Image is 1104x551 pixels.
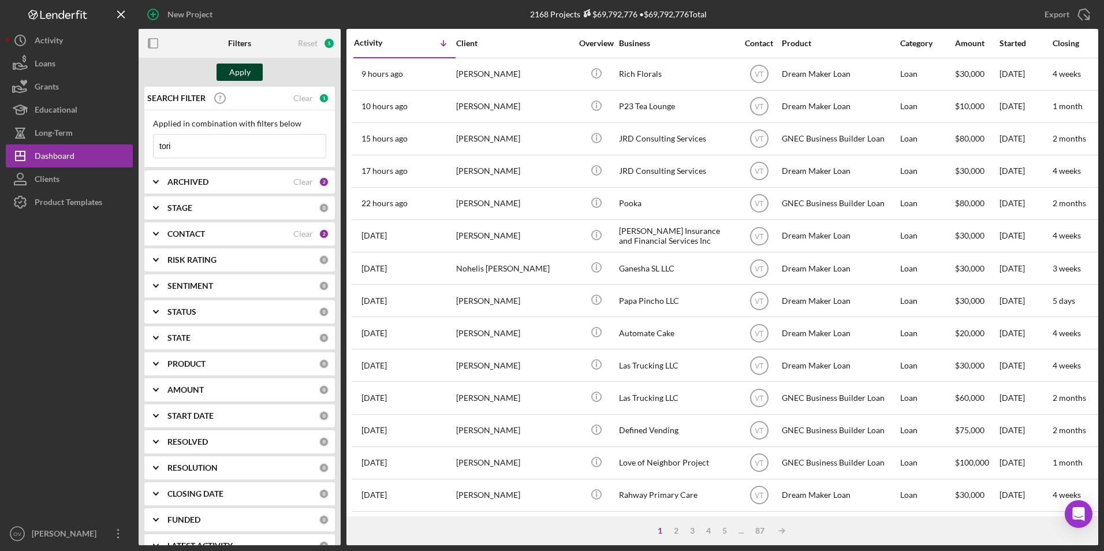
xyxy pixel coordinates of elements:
[456,124,572,154] div: [PERSON_NAME]
[955,39,998,48] div: Amount
[354,38,405,47] div: Activity
[755,265,764,273] text: VT
[755,329,764,337] text: VT
[900,59,954,90] div: Loan
[456,512,572,543] div: [PERSON_NAME] [PERSON_NAME]
[35,144,74,170] div: Dashboard
[35,98,77,124] div: Educational
[361,361,387,370] time: 2025-09-02 15:57
[167,489,223,498] b: CLOSING DATE
[749,526,770,535] div: 87
[1053,457,1083,467] time: 1 month
[782,156,897,187] div: Dream Maker Loan
[139,3,224,26] button: New Project
[955,490,984,500] span: $30,000
[319,203,329,213] div: 0
[619,382,734,413] div: Las Trucking LLC
[6,167,133,191] a: Clients
[456,318,572,348] div: [PERSON_NAME]
[229,64,251,81] div: Apply
[999,448,1051,478] div: [DATE]
[456,156,572,187] div: [PERSON_NAME]
[782,188,897,219] div: GNEC Business Builder Loan
[619,318,734,348] div: Automate Cake
[167,541,233,550] b: LATEST ACTIVITY
[900,448,954,478] div: Loan
[319,437,329,447] div: 0
[1053,490,1081,500] time: 4 weeks
[456,448,572,478] div: [PERSON_NAME]
[35,52,55,78] div: Loans
[900,221,954,251] div: Loan
[755,167,764,176] text: VT
[782,350,897,381] div: Dream Maker Loan
[6,75,133,98] a: Grants
[35,121,73,147] div: Long-Term
[319,463,329,473] div: 0
[361,199,408,208] time: 2025-09-04 14:46
[1053,166,1081,176] time: 4 weeks
[1053,328,1081,338] time: 4 weeks
[319,359,329,369] div: 0
[167,229,205,239] b: CONTACT
[755,362,764,370] text: VT
[619,221,734,251] div: [PERSON_NAME] Insurance and Financial Services Inc
[999,318,1051,348] div: [DATE]
[167,333,191,342] b: STATE
[999,415,1051,446] div: [DATE]
[782,124,897,154] div: GNEC Business Builder Loan
[319,281,329,291] div: 0
[900,124,954,154] div: Loan
[619,253,734,284] div: Ganesha SL LLC
[733,526,749,535] div: ...
[619,124,734,154] div: JRD Consulting Services
[456,91,572,122] div: [PERSON_NAME]
[700,526,717,535] div: 4
[1053,101,1083,111] time: 1 month
[668,526,684,535] div: 2
[361,329,387,338] time: 2025-09-02 18:39
[1065,500,1092,528] div: Open Intercom Messenger
[619,448,734,478] div: Love of Neighbor Project
[167,385,204,394] b: AMOUNT
[619,285,734,316] div: Papa Pincho LLC
[619,59,734,90] div: Rich Florals
[319,177,329,187] div: 2
[167,203,192,213] b: STAGE
[1053,230,1081,240] time: 4 weeks
[456,382,572,413] div: [PERSON_NAME]
[619,39,734,48] div: Business
[361,426,387,435] time: 2025-09-02 00:27
[167,3,212,26] div: New Project
[782,448,897,478] div: GNEC Business Builder Loan
[319,385,329,395] div: 0
[361,458,387,467] time: 2025-09-01 11:51
[755,427,764,435] text: VT
[717,526,733,535] div: 5
[147,94,206,103] b: SEARCH FILTER
[167,281,213,291] b: SENTIMENT
[361,166,408,176] time: 2025-09-04 19:21
[900,156,954,187] div: Loan
[619,512,734,543] div: Mcmcfashion
[999,382,1051,413] div: [DATE]
[900,285,954,316] div: Loan
[619,415,734,446] div: Defined Vending
[755,70,764,79] text: VT
[456,188,572,219] div: [PERSON_NAME]
[6,29,133,52] a: Activity
[1053,263,1081,273] time: 3 weeks
[955,425,984,435] span: $75,000
[319,93,329,103] div: 1
[153,119,326,128] div: Applied in combination with filters below
[319,411,329,421] div: 0
[900,318,954,348] div: Loan
[35,191,102,217] div: Product Templates
[6,121,133,144] a: Long-Term
[580,9,637,19] div: $69,792,776
[955,101,984,111] span: $10,000
[755,200,764,208] text: VT
[955,263,984,273] span: $30,000
[319,229,329,239] div: 2
[456,415,572,446] div: [PERSON_NAME]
